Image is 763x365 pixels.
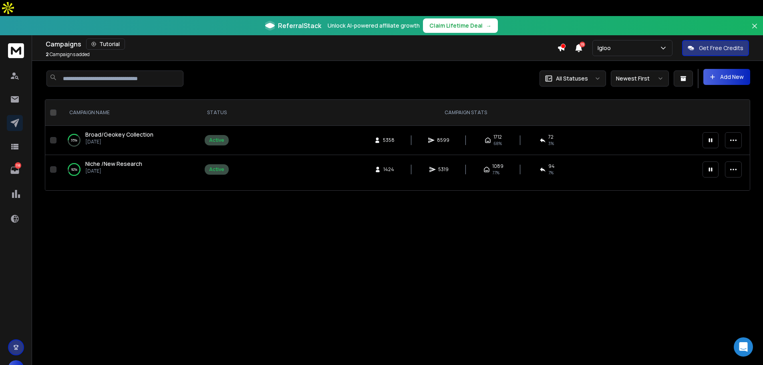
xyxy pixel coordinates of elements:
[383,166,394,173] span: 1424
[493,140,502,147] span: 68 %
[85,131,153,138] span: Broad/Geokey Collection
[85,139,153,145] p: [DATE]
[486,22,491,30] span: →
[548,134,554,140] span: 72
[699,44,743,52] p: Get Free Credits
[60,155,200,184] td: 92%Niche /New Research[DATE]
[493,134,502,140] span: 1712
[86,38,125,50] button: Tutorial
[60,126,200,155] td: 35%Broad/Geokey Collection[DATE]
[85,168,142,174] p: [DATE]
[548,140,554,147] span: 3 %
[209,137,224,143] div: Active
[15,162,21,169] p: 118
[556,75,588,83] p: All Statuses
[598,44,614,52] p: Igloo
[209,166,224,173] div: Active
[46,51,90,58] p: Campaigns added
[85,160,142,167] span: Niche /New Research
[548,163,555,169] span: 94
[328,22,420,30] p: Unlock AI-powered affiliate growth
[46,38,557,50] div: Campaigns
[71,165,77,173] p: 92 %
[7,162,23,178] a: 118
[438,166,449,173] span: 5319
[580,42,585,47] span: 15
[71,136,77,144] p: 35 %
[383,137,395,143] span: 5358
[703,69,750,85] button: Add New
[492,169,499,176] span: 77 %
[200,100,234,126] th: STATUS
[682,40,749,56] button: Get Free Credits
[234,100,698,126] th: CAMPAIGN STATS
[437,137,449,143] span: 8599
[423,18,498,33] button: Claim Lifetime Deal→
[611,71,669,87] button: Newest First
[749,21,760,40] button: Close banner
[85,160,142,168] a: Niche /New Research
[278,21,321,30] span: ReferralStack
[734,337,753,357] div: Open Intercom Messenger
[548,169,554,176] span: 7 %
[46,51,49,58] span: 2
[85,131,153,139] a: Broad/Geokey Collection
[492,163,503,169] span: 1089
[60,100,200,126] th: CAMPAIGN NAME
